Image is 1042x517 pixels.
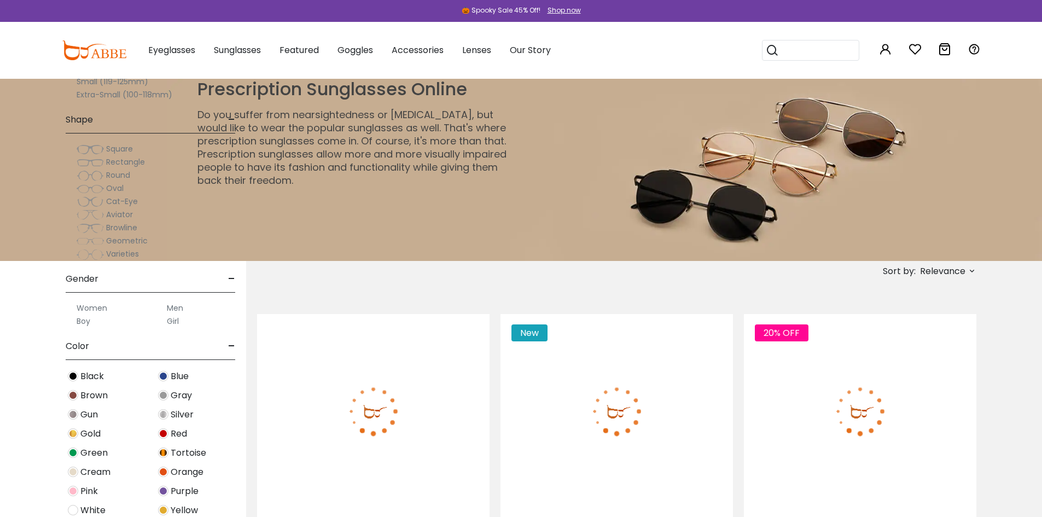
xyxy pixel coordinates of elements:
[80,485,98,498] span: Pink
[158,428,168,439] img: Red
[66,266,98,292] span: Gender
[755,324,808,341] span: 20% OFF
[106,248,139,259] span: Varieties
[171,504,198,517] span: Yellow
[171,408,194,421] span: Silver
[68,371,78,381] img: Black
[68,486,78,496] img: Pink
[77,249,104,260] img: Varieties.png
[62,40,126,60] img: abbeglasses.com
[257,314,490,508] img: Fclear Oxygen - TR ,Universal Bridge Fit
[77,75,148,88] label: Small (119-125mm)
[77,170,104,181] img: Round.png
[197,108,513,187] p: Do you suffer from nearsightedness or [MEDICAL_DATA], but would like to wear the popular sunglass...
[920,262,965,281] span: Relevance
[68,448,78,458] img: Green
[77,315,90,328] label: Boy
[214,44,261,56] span: Sunglasses
[228,333,235,359] span: -
[197,79,513,100] h1: Prescription Sunglasses Online
[106,209,133,220] span: Aviator
[883,265,916,277] span: Sort by:
[77,223,104,234] img: Browline.png
[171,370,189,383] span: Blue
[77,301,107,315] label: Women
[80,466,110,479] span: Cream
[167,79,1042,261] img: Transition Glasses
[158,390,168,400] img: Gray
[510,44,551,56] span: Our Story
[228,266,235,292] span: -
[106,143,133,154] span: Square
[158,409,168,420] img: Silver
[548,5,581,15] div: Shop now
[77,144,104,155] img: Square.png
[68,505,78,515] img: White
[80,389,108,402] span: Brown
[392,44,444,56] span: Accessories
[68,428,78,439] img: Gold
[77,88,172,101] label: Extra-Small (100-118mm)
[106,235,148,246] span: Geometric
[171,427,187,440] span: Red
[158,371,168,381] img: Blue
[158,467,168,477] img: Orange
[66,107,93,133] span: Shape
[80,504,106,517] span: White
[171,446,206,460] span: Tortoise
[106,183,124,194] span: Oval
[68,390,78,400] img: Brown
[158,448,168,458] img: Tortoise
[337,44,373,56] span: Goggles
[106,156,145,167] span: Rectangle
[80,370,104,383] span: Black
[106,170,130,181] span: Round
[167,301,183,315] label: Men
[77,236,104,247] img: Geometric.png
[171,466,203,479] span: Orange
[66,333,89,359] span: Color
[77,183,104,194] img: Oval.png
[77,157,104,168] img: Rectangle.png
[77,210,104,220] img: Aviator.png
[462,44,491,56] span: Lenses
[171,485,199,498] span: Purple
[158,486,168,496] img: Purple
[542,5,581,15] a: Shop now
[68,467,78,477] img: Cream
[744,314,976,508] img: Leopard Charlotte - TR ,Universal Bridge Fit
[167,315,179,328] label: Girl
[228,107,235,133] span: -
[106,196,138,207] span: Cat-Eye
[80,427,101,440] span: Gold
[68,409,78,420] img: Gun
[148,44,195,56] span: Eyeglasses
[158,505,168,515] img: Yellow
[462,5,540,15] div: 🎃 Spooky Sale 45% Off!
[80,408,98,421] span: Gun
[500,314,733,508] img: Black Bellona - Acetate ,Universal Bridge Fit
[280,44,319,56] span: Featured
[77,196,104,207] img: Cat-Eye.png
[511,324,548,341] span: New
[106,222,137,233] span: Browline
[171,389,192,402] span: Gray
[80,446,108,460] span: Green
